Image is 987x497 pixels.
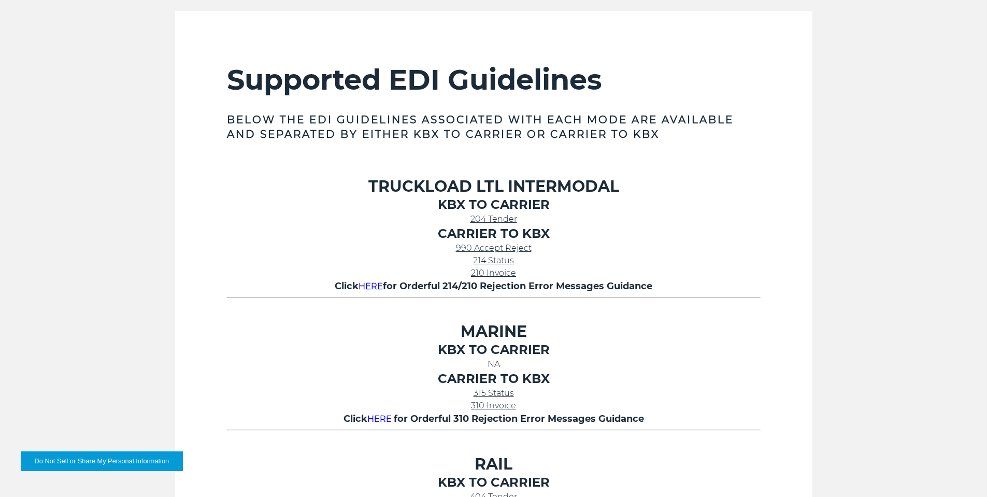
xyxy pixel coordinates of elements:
[227,112,761,141] h3: Below the EDI Guidelines associated with each mode are available and separated by either KBX to C...
[227,455,761,474] h3: RAIL
[227,358,761,371] p: NA
[456,243,532,253] a: 990 Accept Reject
[21,451,183,471] button: Do Not Sell or Share My Personal Information
[227,474,761,491] h4: KBX TO CARRIER
[227,177,761,196] h3: TRUCKLOAD LTL INTERMODAL
[438,226,550,241] strong: CARRIER TO KBX
[438,197,550,212] strong: KBX TO CARRIER
[227,322,761,342] h3: MARINE
[359,281,383,291] a: HERE
[438,371,550,386] strong: CARRIER TO KBX
[367,414,392,424] span: HERE
[367,414,394,424] a: HERE
[470,214,517,224] a: 204 Tender
[474,388,514,398] a: 315 Status
[227,412,761,425] h5: Click for Orderful 310 Rejection Error Messages Guidance
[473,255,514,265] a: 214 Status
[438,342,550,357] strong: KBX TO CARRIER
[227,63,761,97] h2: Supported EDI Guidelines
[227,279,761,293] h5: Click for Orderful 214/210 Rejection Error Messages Guidance
[471,401,516,410] a: 310 Invoice
[471,268,516,278] a: 210 Invoice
